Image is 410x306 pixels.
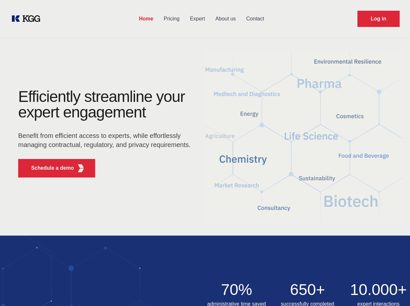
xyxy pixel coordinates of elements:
a: About us [210,10,241,27]
img: KGG Fifth Element RED [77,164,85,172]
a: Home [134,10,158,27]
p: Schedule a demo [31,164,74,172]
a: Request Demo [357,11,400,27]
a: KOL Knowledge Platform: Talk to Key External Experts (KEE) [10,14,45,24]
a: Pricing [158,10,185,27]
h2: 70% [205,282,268,298]
img: KGG Fifth Element RED [205,42,403,229]
button: Schedule a demoKGG Fifth Element RED [18,159,95,177]
a: Expert [185,10,210,27]
a: Contact [241,10,269,27]
h1: Efficiently streamline your expert engagement [18,89,195,120]
p: Benefit from efficient access to experts, while effortlessly managing contractual, regulatory, an... [18,131,195,149]
h2: 650+ [276,282,339,298]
